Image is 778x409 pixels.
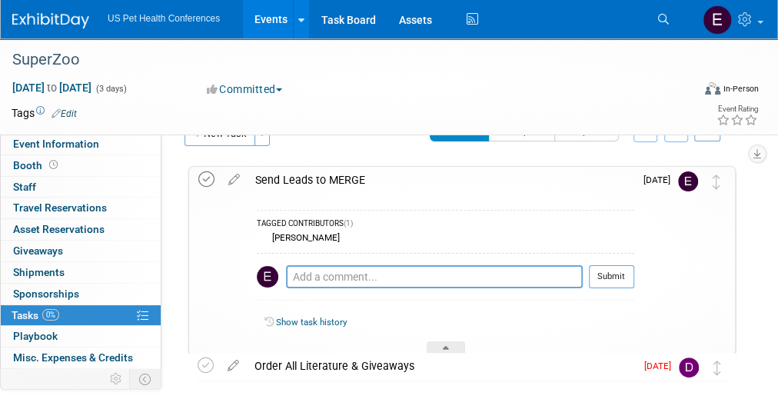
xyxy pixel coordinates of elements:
[13,330,58,342] span: Playbook
[589,265,634,288] button: Submit
[12,309,59,321] span: Tasks
[13,138,99,150] span: Event Information
[643,175,678,185] span: [DATE]
[108,13,220,24] span: US Pet Health Conferences
[268,232,340,243] div: [PERSON_NAME]
[713,175,720,189] i: Move task
[221,173,248,187] a: edit
[13,288,79,300] span: Sponsorships
[247,353,635,379] div: Order All Literature & Giveaways
[42,309,59,321] span: 0%
[103,369,130,389] td: Personalize Event Tab Strip
[1,219,161,240] a: Asset Reservations
[1,134,161,155] a: Event Information
[1,262,161,283] a: Shipments
[95,84,127,94] span: (3 days)
[723,83,759,95] div: In-Person
[716,105,758,113] div: Event Rating
[678,171,698,191] img: Erika Plata
[705,82,720,95] img: Format-Inperson.png
[201,81,288,97] button: Committed
[12,105,77,121] td: Tags
[13,351,133,364] span: Misc. Expenses & Credits
[45,81,59,94] span: to
[12,13,89,28] img: ExhibitDay
[13,266,65,278] span: Shipments
[1,198,161,218] a: Travel Reservations
[257,266,278,288] img: Erika Plata
[13,159,61,171] span: Booth
[1,177,161,198] a: Staff
[12,81,92,95] span: [DATE] [DATE]
[1,284,161,304] a: Sponsorships
[1,347,161,368] a: Misc. Expenses & Credits
[1,155,161,176] a: Booth
[276,317,347,328] a: Show task history
[1,326,161,347] a: Playbook
[220,359,247,373] a: edit
[13,201,107,214] span: Travel Reservations
[344,219,353,228] span: (1)
[46,159,61,171] span: Booth not reserved yet
[644,361,679,371] span: [DATE]
[644,80,760,103] div: Event Format
[13,181,36,193] span: Staff
[257,218,634,231] div: TAGGED CONTRIBUTORS
[679,357,699,377] img: Debra Smith
[248,167,634,193] div: Send Leads to MERGE
[13,244,63,257] span: Giveaways
[703,5,732,35] img: Erika Plata
[13,223,105,235] span: Asset Reservations
[713,361,721,375] i: Move task
[7,46,684,74] div: SuperZoo
[1,241,161,261] a: Giveaways
[130,369,161,389] td: Toggle Event Tabs
[1,305,161,326] a: Tasks0%
[52,108,77,119] a: Edit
